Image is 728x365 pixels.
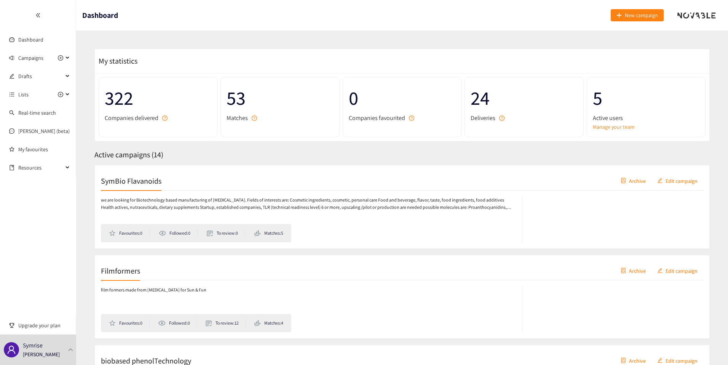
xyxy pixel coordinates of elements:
span: 5 [593,83,699,113]
span: Edit campaign [666,266,698,275]
a: SymBio FlavanoidscontainerArchiveeditEdit campaignwe are looking for Biotechnology based manufact... [94,165,710,249]
li: Favourites: 0 [109,320,150,327]
span: plus [616,13,622,19]
p: Symrise [23,341,43,350]
span: Matches [227,113,248,123]
span: Drafts [18,69,63,84]
h2: SymBio Flavanoids [101,175,161,186]
p: [PERSON_NAME] [23,350,60,359]
div: Widget de chat [690,328,728,365]
span: question-circle [252,115,257,121]
span: Active campaigns ( 14 ) [94,150,163,160]
a: Real-time search [18,109,56,116]
span: book [9,165,14,170]
span: Companies favourited [349,113,405,123]
span: Active users [593,113,623,123]
span: edit [9,74,14,79]
span: 0 [349,83,455,113]
span: unordered-list [9,92,14,97]
li: Followed: 0 [158,320,197,327]
p: film formers made from [MEDICAL_DATA] for Sun & Fun [101,287,206,294]
button: plusNew campaign [611,9,664,21]
span: question-circle [162,115,168,121]
span: double-left [35,13,41,18]
li: Matches: 5 [254,230,283,237]
span: 53 [227,83,333,113]
span: edit [657,178,663,184]
span: plus-circle [58,55,63,61]
span: New campaign [625,11,658,19]
span: My statistics [95,56,137,66]
span: Campaigns [18,50,43,66]
button: containerArchive [615,264,651,277]
span: 322 [105,83,211,113]
span: container [621,358,626,364]
a: Dashboard [18,36,43,43]
span: question-circle [499,115,504,121]
a: [PERSON_NAME] (beta) [18,128,70,134]
li: Favourites: 0 [109,230,150,237]
span: Resources [18,160,63,175]
span: container [621,268,626,274]
span: edit [657,268,663,274]
p: we are looking for Biotechnology based manufacturing of [MEDICAL_DATA]. Fields of interests are: ... [101,197,514,211]
a: My favourites [18,142,70,157]
span: Edit campaign [666,176,698,185]
span: Edit campaign [666,356,698,365]
a: FilmformerscontainerArchiveeditEdit campaignfilm formers made from [MEDICAL_DATA] for Sun & FunFa... [94,255,710,339]
span: plus-circle [58,92,63,97]
span: user [7,345,16,354]
li: To review: 12 [206,320,246,327]
iframe: Chat Widget [690,328,728,365]
button: containerArchive [615,174,651,187]
span: 24 [471,83,577,113]
span: Upgrade your plan [18,318,70,333]
span: Lists [18,87,29,102]
button: editEdit campaign [651,174,703,187]
span: Archive [629,266,646,275]
h2: Filmformers [101,265,140,276]
span: Deliveries [471,113,495,123]
span: container [621,178,626,184]
span: edit [657,358,663,364]
span: Archive [629,356,646,365]
span: Companies delivered [105,113,158,123]
span: trophy [9,323,14,328]
span: Archive [629,176,646,185]
li: Followed: 0 [159,230,198,237]
li: To review: 0 [207,230,245,237]
button: editEdit campaign [651,264,703,277]
span: sound [9,55,14,61]
span: question-circle [409,115,414,121]
a: Manage your team [593,123,699,131]
li: Matches: 4 [254,320,283,327]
